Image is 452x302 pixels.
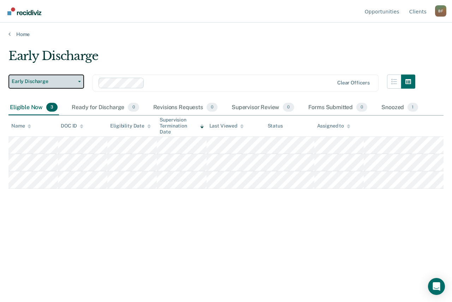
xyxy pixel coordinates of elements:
[435,5,446,17] div: B F
[380,100,419,116] div: Snoozed1
[70,100,140,116] div: Ready for Discharge0
[110,123,151,129] div: Eligibility Date
[8,75,84,89] button: Early Discharge
[268,123,283,129] div: Status
[209,123,244,129] div: Last Viewed
[230,100,296,116] div: Supervisor Review0
[7,7,41,15] img: Recidiviz
[128,103,139,112] span: 0
[207,103,218,112] span: 0
[356,103,367,112] span: 0
[408,103,418,112] span: 1
[337,80,370,86] div: Clear officers
[435,5,446,17] button: Profile dropdown button
[8,49,415,69] div: Early Discharge
[12,78,75,84] span: Early Discharge
[8,100,59,116] div: Eligible Now3
[46,103,58,112] span: 3
[61,123,83,129] div: DOC ID
[11,123,31,129] div: Name
[160,117,203,135] div: Supervision Termination Date
[152,100,219,116] div: Revisions Requests0
[317,123,350,129] div: Assigned to
[307,100,369,116] div: Forms Submitted0
[8,31,444,37] a: Home
[428,278,445,295] div: Open Intercom Messenger
[283,103,294,112] span: 0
